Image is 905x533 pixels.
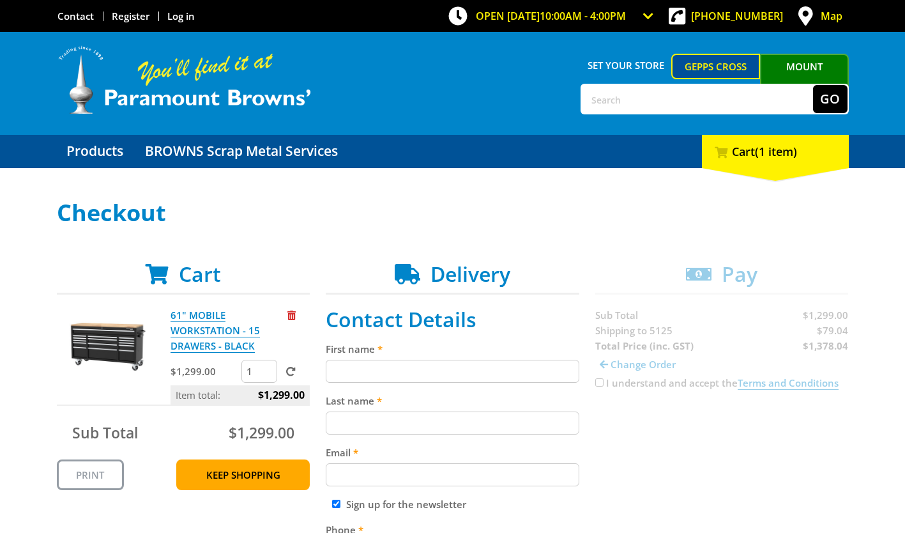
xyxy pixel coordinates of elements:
[171,364,239,379] p: $1,299.00
[582,85,813,113] input: Search
[671,54,760,79] a: Gepps Cross
[72,422,138,443] span: Sub Total
[326,412,579,435] input: Please enter your last name.
[179,260,221,288] span: Cart
[287,309,296,321] a: Remove from cart
[760,54,849,102] a: Mount [PERSON_NAME]
[813,85,848,113] button: Go
[57,460,124,490] a: Print
[57,10,94,22] a: Go to the Contact page
[702,135,849,168] div: Cart
[581,54,672,77] span: Set your store
[57,200,849,226] h1: Checkout
[326,307,579,332] h2: Contact Details
[326,360,579,383] input: Please enter your first name.
[476,9,626,23] span: OPEN [DATE]
[171,385,310,405] p: Item total:
[755,144,797,159] span: (1 item)
[430,260,510,288] span: Delivery
[69,307,146,384] img: 61" MOBILE WORKSTATION - 15 DRAWERS - BLACK
[326,445,579,460] label: Email
[326,341,579,357] label: First name
[167,10,195,22] a: Log in
[326,463,579,486] input: Please enter your email address.
[57,45,312,116] img: Paramount Browns'
[57,135,133,168] a: Go to the Products page
[326,393,579,408] label: Last name
[112,10,149,22] a: Go to the registration page
[258,385,305,405] span: $1,299.00
[135,135,347,168] a: Go to the BROWNS Scrap Metal Services page
[171,309,260,353] a: 61" MOBILE WORKSTATION - 15 DRAWERS - BLACK
[540,9,626,23] span: 10:00am - 4:00pm
[346,498,466,511] label: Sign up for the newsletter
[176,460,310,490] a: Keep Shopping
[229,422,294,443] span: $1,299.00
